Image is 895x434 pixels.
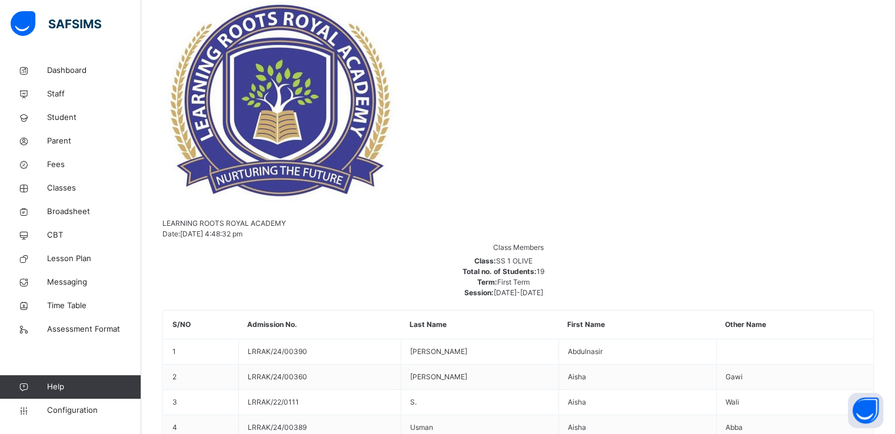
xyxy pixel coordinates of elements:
[558,339,716,365] td: Abdulnasir
[47,135,141,147] span: Parent
[47,323,141,335] span: Assessment Format
[47,381,141,393] span: Help
[47,182,141,194] span: Classes
[238,390,401,415] td: LRRAK/22/0111
[496,256,533,265] span: SS 1 OLIVE
[537,267,544,276] span: 19
[558,311,716,339] th: First Name
[164,365,239,390] td: 2
[464,288,494,297] span: Session:
[47,229,141,241] span: CBT
[47,206,141,218] span: Broadsheet
[558,390,716,415] td: Aisha
[401,365,558,390] td: [PERSON_NAME]
[47,159,141,171] span: Fees
[558,365,716,390] td: Aisha
[180,229,242,238] span: [DATE] 4:48:32 pm
[401,339,558,365] td: [PERSON_NAME]
[47,88,141,100] span: Staff
[716,311,873,339] th: Other Name
[716,390,873,415] td: Wali
[463,267,537,276] span: Total no. of Students:
[47,405,141,416] span: Configuration
[238,339,401,365] td: LRRAK/24/00390
[474,256,496,265] span: Class:
[493,243,544,252] span: Class Members
[494,288,543,297] span: [DATE]-[DATE]
[47,300,141,312] span: Time Table
[401,390,558,415] td: S.
[162,219,286,228] span: LEARNING ROOTS ROYAL ACADEMY
[11,11,101,36] img: safsims
[162,229,180,238] span: Date:
[497,278,530,286] span: First Term
[164,390,239,415] td: 3
[164,311,239,339] th: S/NO
[238,365,401,390] td: LRRAK/24/00360
[47,276,141,288] span: Messaging
[401,311,558,339] th: Last Name
[47,65,141,76] span: Dashboard
[47,253,141,265] span: Lesson Plan
[848,393,883,428] button: Open asap
[716,365,873,390] td: Gawi
[47,112,141,123] span: Student
[164,339,239,365] td: 1
[238,311,401,339] th: Admission No.
[477,278,497,286] span: Term:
